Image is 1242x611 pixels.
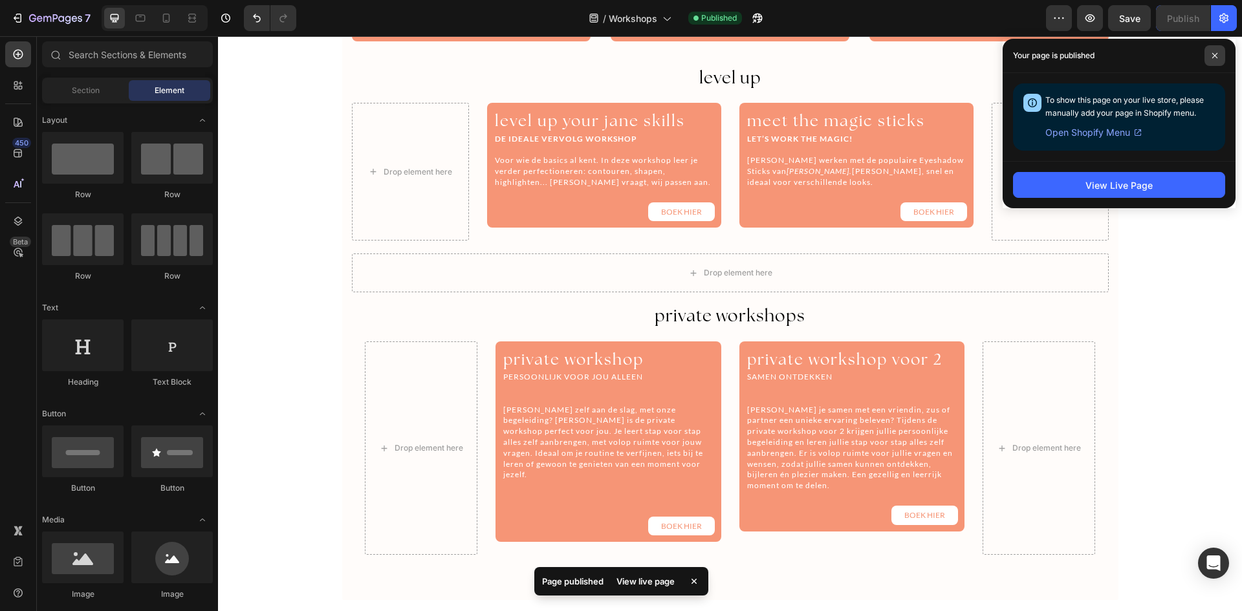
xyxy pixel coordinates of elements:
span: Section [72,85,100,96]
div: Heading [42,376,124,388]
button: View Live Page [1013,172,1225,198]
span: Save [1119,13,1140,24]
span: level up your jane skills [277,74,467,94]
span: Media [42,514,65,526]
strong: LET’S WORK THE MAGIC! [529,98,635,107]
div: View live page [609,572,682,590]
div: Rich Text Editor. Editing area: main [134,269,891,292]
span: [PERSON_NAME] werken met de populaire Eyeshadow Sticks van [PERSON_NAME], snel en ideaal voor ver... [529,119,746,151]
input: Search Sections & Elements [42,41,213,67]
span: [PERSON_NAME] je samen met een vriendin, zus of partner een unieke ervaring beleven? Tijdens de p... [529,369,735,455]
p: SAMEN ONTDEKKEN [529,336,739,347]
div: Drop element here [805,131,874,141]
p: Page published [542,575,604,588]
span: Voor wie de basics al kent. In deze workshop leer je verder perfectioneren: contouren, shapen, hi... [277,119,493,151]
div: Row [42,270,124,282]
span: BOEK HIER [443,171,484,180]
div: Image [131,588,213,600]
span: private workshops [437,268,587,290]
span: BOEK HIER [443,485,484,495]
span: private workshop voor 2 [529,313,724,333]
div: Beta [10,237,31,247]
span: BOEK HIER [695,171,736,180]
a: BOEK HIER [673,469,740,489]
p: PERSOONLIJK VOOR JOU ALLEEN [285,336,496,347]
iframe: Design area [218,36,1242,611]
a: BOEK HIER [682,166,749,186]
div: Image [42,588,124,600]
span: Toggle open [192,297,213,318]
span: Toggle open [192,110,213,131]
h2: Rich Text Editor. Editing area: main [528,312,741,334]
div: Drop element here [486,231,554,242]
a: BOEK HIER [430,166,497,186]
button: Save [1108,5,1151,31]
p: 7 [85,10,91,26]
div: Drop element here [177,407,245,417]
div: Row [131,189,213,200]
span: Button [42,408,66,420]
span: Text [42,302,58,314]
span: Published [701,12,737,24]
div: Undo/Redo [244,5,296,31]
span: BOEK HIER [686,474,727,484]
div: Row [131,270,213,282]
p: ⁠⁠⁠⁠⁠⁠⁠ [529,313,739,333]
span: To show this page on your live store, please manually add your page in Shopify menu. [1045,95,1204,118]
a: BOEK HIER [430,480,497,500]
span: [PERSON_NAME] zelf aan de slag, met onze begeleiding? [PERSON_NAME] is de private workshop perfec... [285,369,485,444]
div: Row [42,189,124,200]
div: View Live Page [1085,178,1153,192]
div: Open Intercom Messenger [1198,548,1229,579]
div: Button [42,482,124,494]
button: Publish [1156,5,1210,31]
div: 450 [12,138,31,148]
div: Text Block [131,376,213,388]
button: 7 [5,5,96,31]
span: Element [155,85,184,96]
span: private workshop [285,313,426,333]
span: Toggle open [192,403,213,424]
i: [PERSON_NAME]. [569,130,634,140]
div: Button [131,482,213,494]
strong: DE IDEALE VERVOLG WORKSHOP [277,98,419,107]
span: Toggle open [192,509,213,530]
span: / [603,12,606,25]
span: meet the magic sticks [529,74,707,94]
span: Layout [42,114,67,126]
span: Open Shopify Menu [1045,125,1130,140]
div: Drop element here [794,407,863,417]
p: Your page is published [1013,49,1095,62]
div: Publish [1167,12,1199,25]
span: Workshops [609,12,657,25]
